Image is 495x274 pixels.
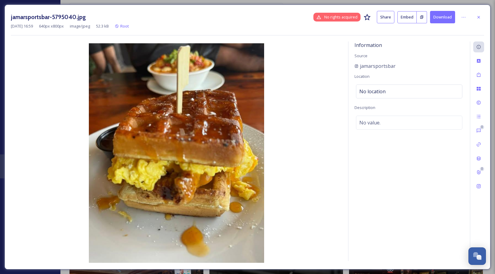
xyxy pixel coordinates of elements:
[359,119,380,126] span: No value.
[480,167,484,171] div: 0
[324,14,357,20] span: No rights acquired
[354,62,396,70] a: jamarsportsbar
[354,42,382,48] span: Information
[11,23,33,29] span: [DATE] 16:59
[11,13,86,21] h3: jamarsportsbar-5795040.jpg
[354,74,370,79] span: Location
[11,43,342,263] img: jamarsportsbar-5795040.jpg
[430,11,455,23] button: Download
[468,247,486,265] button: Open Chat
[39,23,64,29] span: 640 px x 800 px
[377,11,394,23] button: Share
[96,23,109,29] span: 52.3 kB
[397,11,417,23] button: Embed
[120,23,129,29] span: Root
[480,125,484,129] div: 0
[360,62,396,70] span: jamarsportsbar
[359,88,386,95] span: No location
[354,105,375,110] span: Description
[354,53,367,58] span: Source
[70,23,90,29] span: image/jpeg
